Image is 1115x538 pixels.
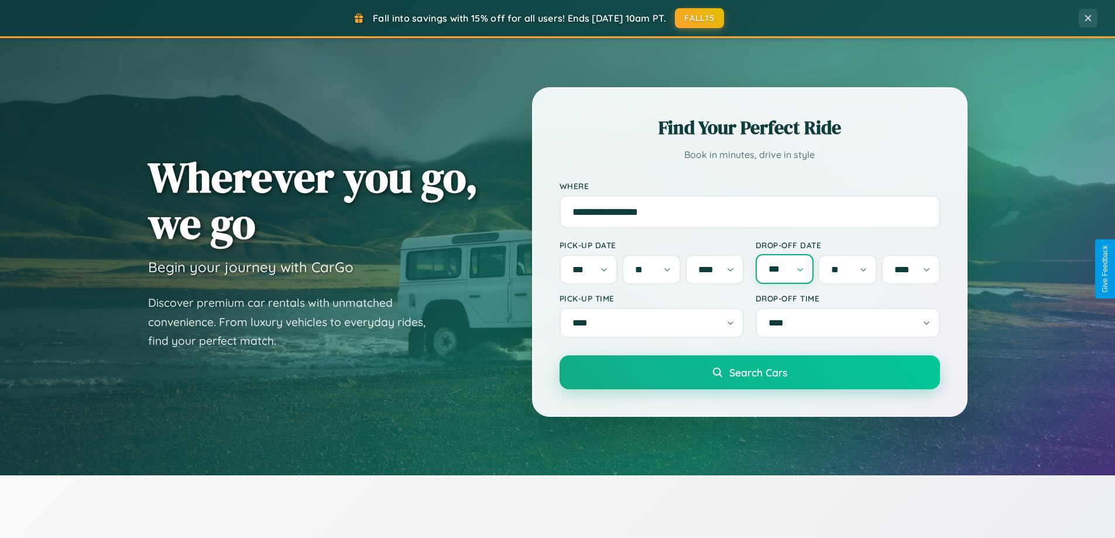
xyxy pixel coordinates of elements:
span: Search Cars [729,366,787,379]
p: Discover premium car rentals with unmatched convenience. From luxury vehicles to everyday rides, ... [148,293,441,351]
label: Pick-up Date [560,240,744,250]
div: Give Feedback [1101,245,1109,293]
span: Fall into savings with 15% off for all users! Ends [DATE] 10am PT. [373,12,666,24]
h2: Find Your Perfect Ride [560,115,940,141]
button: FALL15 [675,8,724,28]
label: Drop-off Time [756,293,940,303]
label: Pick-up Time [560,293,744,303]
h1: Wherever you go, we go [148,154,478,246]
h3: Begin your journey with CarGo [148,258,354,276]
label: Drop-off Date [756,240,940,250]
p: Book in minutes, drive in style [560,146,940,163]
button: Search Cars [560,355,940,389]
label: Where [560,181,940,191]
